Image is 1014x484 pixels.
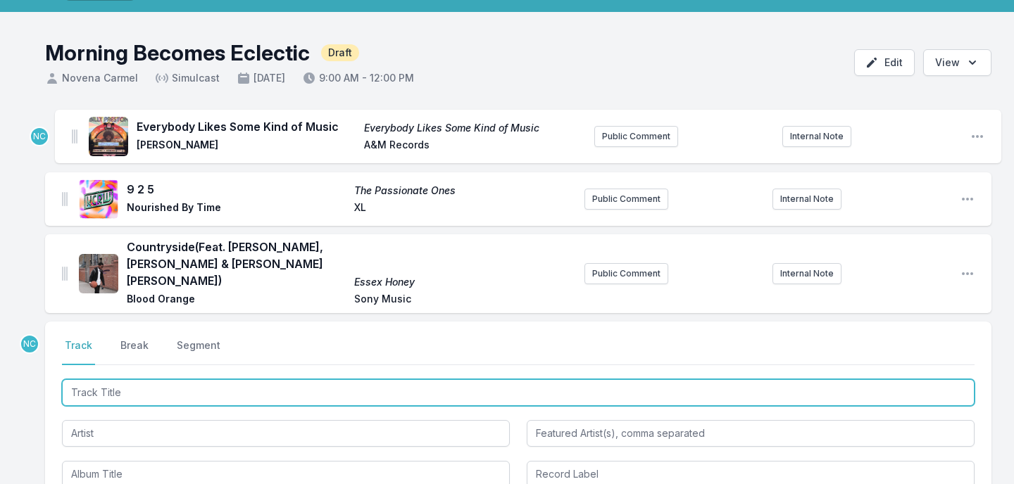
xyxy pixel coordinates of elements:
[584,263,668,284] button: Public Comment
[960,267,975,281] button: Open playlist item options
[127,181,346,198] span: 9 2 5
[302,71,414,85] span: 9:00 AM - 12:00 PM
[62,379,975,406] input: Track Title
[354,275,573,289] span: Essex Honey
[354,292,573,309] span: Sony Music
[772,263,841,284] button: Internal Note
[45,40,310,65] h1: Morning Becomes Eclectic
[354,184,573,198] span: The Passionate Ones
[127,238,346,289] span: Countryside (Feat. [PERSON_NAME], [PERSON_NAME] & [PERSON_NAME] [PERSON_NAME])
[20,334,39,354] p: Novena Carmel
[62,420,510,447] input: Artist
[79,254,118,293] img: Essex Honey
[45,71,138,85] span: Novena Carmel
[237,71,285,85] span: [DATE]
[354,200,573,217] span: XL
[127,292,346,309] span: Blood Orange
[772,189,841,210] button: Internal Note
[854,49,915,76] button: Edit
[527,420,975,447] input: Featured Artist(s), comma separated
[321,44,359,61] span: Draft
[62,338,95,365] button: Track
[155,71,220,85] span: Simulcast
[127,200,346,217] span: Nourished By Time
[174,338,223,365] button: Segment
[923,49,991,76] button: Open options
[960,192,975,206] button: Open playlist item options
[584,189,668,210] button: Public Comment
[79,179,118,219] img: The Passionate Ones
[118,338,151,365] button: Break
